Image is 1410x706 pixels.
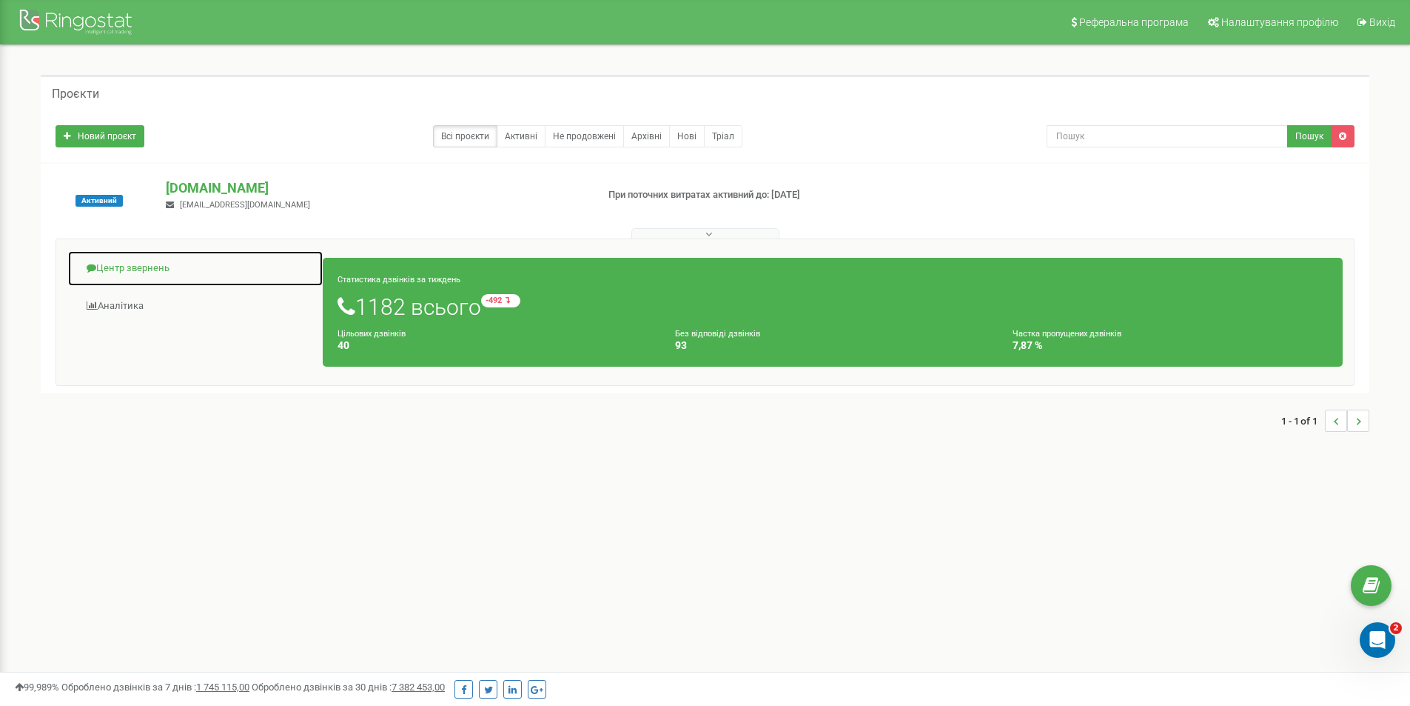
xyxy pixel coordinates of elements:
[52,87,99,101] h5: Проєкти
[180,200,310,210] span: [EMAIL_ADDRESS][DOMAIN_NAME]
[61,682,249,693] span: Оброблено дзвінків за 7 днів :
[545,125,624,147] a: Не продовжені
[392,682,445,693] u: 7 382 453,00
[1079,16,1189,28] span: Реферальна програма
[67,288,323,324] a: Аналiтика
[481,294,520,307] small: -492
[675,340,990,351] h4: 93
[252,682,445,693] span: Оброблено дзвінків за 30 днів :
[166,179,584,198] p: [DOMAIN_NAME]
[338,340,653,351] h4: 40
[1013,329,1121,339] small: Частка пропущених дзвінків
[623,125,670,147] a: Архівні
[338,294,1328,319] h1: 1182 всього
[1221,16,1338,28] span: Налаштування профілю
[1013,340,1328,351] h4: 7,87 %
[15,682,59,693] span: 99,989%
[338,329,406,339] small: Цільових дзвінків
[433,125,497,147] a: Всі проєкти
[1360,622,1395,658] iframe: Intercom live chat
[1287,125,1332,147] button: Пошук
[338,275,460,284] small: Статистика дзвінків за тиждень
[704,125,742,147] a: Тріал
[196,682,249,693] u: 1 745 115,00
[608,188,916,202] p: При поточних витратах активний до: [DATE]
[669,125,705,147] a: Нові
[1281,395,1369,447] nav: ...
[1047,125,1288,147] input: Пошук
[1369,16,1395,28] span: Вихід
[56,125,144,147] a: Новий проєкт
[67,250,323,287] a: Центр звернень
[1390,622,1402,634] span: 2
[675,329,760,339] small: Без відповіді дзвінків
[1281,410,1325,432] span: 1 - 1 of 1
[75,195,123,207] span: Активний
[497,125,545,147] a: Активні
